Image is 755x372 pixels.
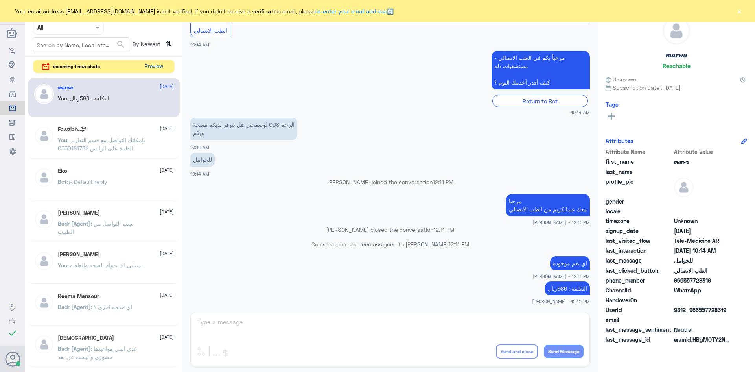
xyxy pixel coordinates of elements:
p: 2/9/2025, 12:11 PM [550,256,590,270]
span: last_message [606,256,672,265]
h5: Reema Mansour [58,293,99,300]
span: null [674,296,731,304]
span: Badr (Agent) [58,220,91,227]
span: gender [606,197,672,205]
span: [DATE] [160,83,174,90]
span: Bot [58,178,67,185]
span: 10:14 AM [190,144,209,150]
img: defaultAdmin.png [674,178,694,197]
span: search [116,40,125,49]
span: 10:14 AM [571,109,590,116]
span: Subscription Date : [DATE] [606,83,747,92]
span: 10:14 AM [190,171,209,176]
span: 2 [674,286,731,294]
span: last_message_id [606,335,672,344]
span: locale [606,207,672,215]
p: 2/9/2025, 12:12 PM [545,281,590,295]
span: first_name [606,157,672,166]
img: defaultAdmin.png [34,168,54,187]
i: check [8,328,17,338]
span: Tele-Medicine AR [674,237,731,245]
span: UserId [606,306,672,314]
p: [PERSON_NAME] joined the conversation [190,178,590,186]
p: 2/9/2025, 10:14 AM [190,153,215,167]
div: Return to Bot [492,95,588,107]
span: last_message_sentiment [606,326,672,334]
span: 12:11 PM [448,241,469,248]
span: You [58,262,67,268]
span: Attribute Value [674,148,731,156]
span: 10:14 AM [190,42,209,47]
h5: Fawziah..🕊 [58,126,87,133]
span: timezone [606,217,672,225]
span: 9812_966557728319 [674,306,731,314]
input: Search by Name, Local etc… [33,38,129,52]
p: [PERSON_NAME] closed the conversation [190,226,590,234]
h5: Eko [58,168,67,174]
button: × [735,7,743,15]
span: : Default reply [67,178,107,185]
span: Badr (Agent) [58,345,91,352]
img: defaultAdmin.png [34,335,54,354]
span: signup_date [606,227,672,235]
span: Attribute Name [606,148,672,156]
span: Unknown [674,217,731,225]
span: 12:11 PM [433,179,453,185]
button: search [116,38,125,51]
span: [DATE] [160,250,174,257]
span: last_name [606,168,672,176]
img: defaultAdmin.png [34,251,54,271]
span: last_clicked_button [606,267,672,275]
img: defaultAdmin.png [663,17,690,44]
span: 2025-09-02T07:14:46.427Z [674,246,731,255]
span: null [674,197,731,205]
span: الطب الاتصالي [674,267,731,275]
a: re-enter your email address [315,8,387,15]
h5: Anas [58,209,100,216]
span: Unknown [606,75,636,83]
h6: Reachable [663,62,691,69]
span: By Newest [129,37,162,53]
h6: Tags [606,101,619,108]
button: Avatar [5,352,20,366]
h5: 𝒎𝒂𝒓𝒘𝒂 [666,50,687,59]
img: defaultAdmin.png [34,126,54,146]
i: ⇅ [166,37,172,50]
span: profile_pic [606,178,672,196]
span: null [674,316,731,324]
span: : غدي البني مواعيدها حضوري و ليست عن بعد [58,345,137,360]
span: HandoverOn [606,296,672,304]
span: [PERSON_NAME] - 12:11 PM [533,219,590,226]
span: last_interaction [606,246,672,255]
span: ChannelId [606,286,672,294]
span: You [58,137,67,143]
span: last_visited_flow [606,237,672,245]
span: : اي خدمه اخرى ؟ [91,304,132,310]
span: Badr (Agent) [58,304,91,310]
span: You [58,95,67,102]
span: 0 [674,326,731,334]
span: : بإمكانك التواصل مع قسم التقارير الطبية على الواتس 0550181732 [58,137,145,152]
h5: 𝒎𝒂𝒓𝒘𝒂 [58,84,73,91]
button: Preview [141,60,166,73]
span: 12:11 PM [433,226,454,233]
span: : سيتم التواصل من الطبيب [58,220,134,235]
h6: Attributes [606,137,633,144]
p: 2/9/2025, 10:14 AM [492,51,590,89]
button: Send Message [544,345,584,358]
p: 2/9/2025, 12:11 PM [506,194,590,216]
p: 2/9/2025, 10:14 AM [190,118,297,140]
span: للحوامل [674,256,731,265]
span: [PERSON_NAME] - 12:11 PM [533,273,590,279]
img: defaultAdmin.png [34,293,54,313]
span: [DATE] [160,292,174,299]
span: email [606,316,672,324]
span: [PERSON_NAME] - 12:12 PM [532,298,590,305]
span: null [674,207,731,215]
span: [DATE] [160,333,174,341]
span: [DATE] [160,167,174,174]
h5: سبحان الله [58,335,114,341]
p: Conversation has been assigned to [PERSON_NAME] [190,240,590,248]
span: incoming 1 new chats [53,63,100,70]
span: wamid.HBgMOTY2NTU3NzI4MzE5FQIAEhgUM0E5RTVFNEQyREI4NEEyRjZEN0MA [674,335,731,344]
